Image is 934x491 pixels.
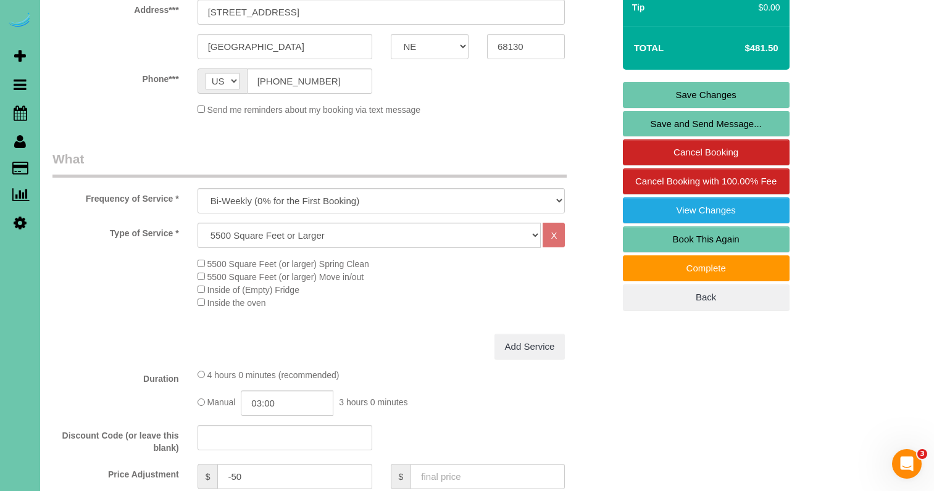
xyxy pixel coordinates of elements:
span: $ [198,464,218,489]
a: Cancel Booking with 100.00% Fee [623,168,790,194]
label: Type of Service * [43,223,188,239]
legend: What [52,150,567,178]
label: Price Adjustment [43,464,188,481]
span: 3 hours 0 minutes [339,398,407,408]
span: Manual [207,398,236,408]
a: Add Service [494,334,565,360]
a: Complete [623,255,790,281]
input: final price [411,464,565,489]
img: Automaid Logo [7,12,32,30]
span: 5500 Square Feet (or larger) Move in/out [207,272,364,282]
span: Inside the oven [207,298,266,308]
a: Save and Send Message... [623,111,790,137]
label: Tip [632,1,645,14]
iframe: Intercom live chat [892,449,922,479]
label: Duration [43,368,188,385]
span: Send me reminders about my booking via text message [207,105,421,115]
span: 3 [917,449,927,459]
a: Back [623,284,790,310]
a: Book This Again [623,226,790,252]
h4: $481.50 [707,43,778,54]
a: View Changes [623,197,790,223]
label: Discount Code (or leave this blank) [43,425,188,454]
span: Inside of (Empty) Fridge [207,285,299,295]
span: Cancel Booking with 100.00% Fee [635,176,777,186]
label: Frequency of Service * [43,188,188,205]
span: 4 hours 0 minutes (recommended) [207,370,340,380]
strong: Total [634,43,664,53]
div: $0.00 [744,1,780,14]
span: $ [391,464,411,489]
a: Save Changes [623,82,790,108]
span: 5500 Square Feet (or larger) Spring Clean [207,259,369,269]
a: Cancel Booking [623,139,790,165]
